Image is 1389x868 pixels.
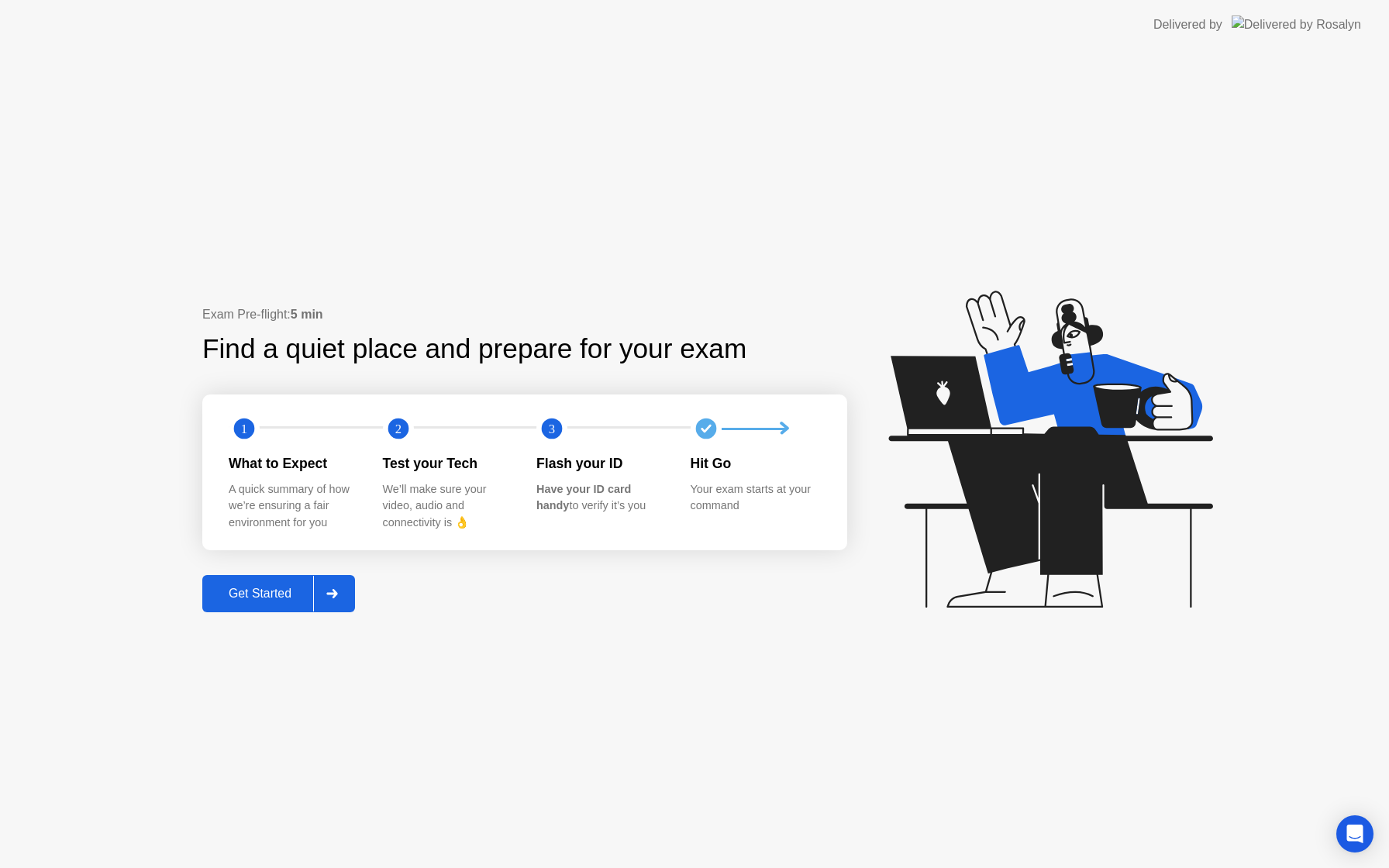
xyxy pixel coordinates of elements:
[691,453,820,474] div: Hit Go
[383,481,512,532] div: We’ll make sure your video, audio and connectivity is 👌
[536,453,666,474] div: Flash your ID
[229,453,358,474] div: What to Expect
[549,422,555,436] text: 3
[241,422,247,436] text: 1
[1153,15,1222,34] div: Delivered by
[202,305,847,324] div: Exam Pre-flight:
[1232,15,1361,33] img: Delivered by Rosalyn
[229,481,358,532] div: A quick summary of how we’re ensuring a fair environment for you
[691,481,820,515] div: Your exam starts at your command
[536,481,666,515] div: to verify it’s you
[291,308,323,321] b: 5 min
[383,453,512,474] div: Test your Tech
[202,329,749,370] div: Find a quiet place and prepare for your exam
[207,587,313,601] div: Get Started
[395,422,401,436] text: 2
[202,575,355,612] button: Get Started
[536,483,631,512] b: Have your ID card handy
[1336,815,1373,852] div: Open Intercom Messenger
